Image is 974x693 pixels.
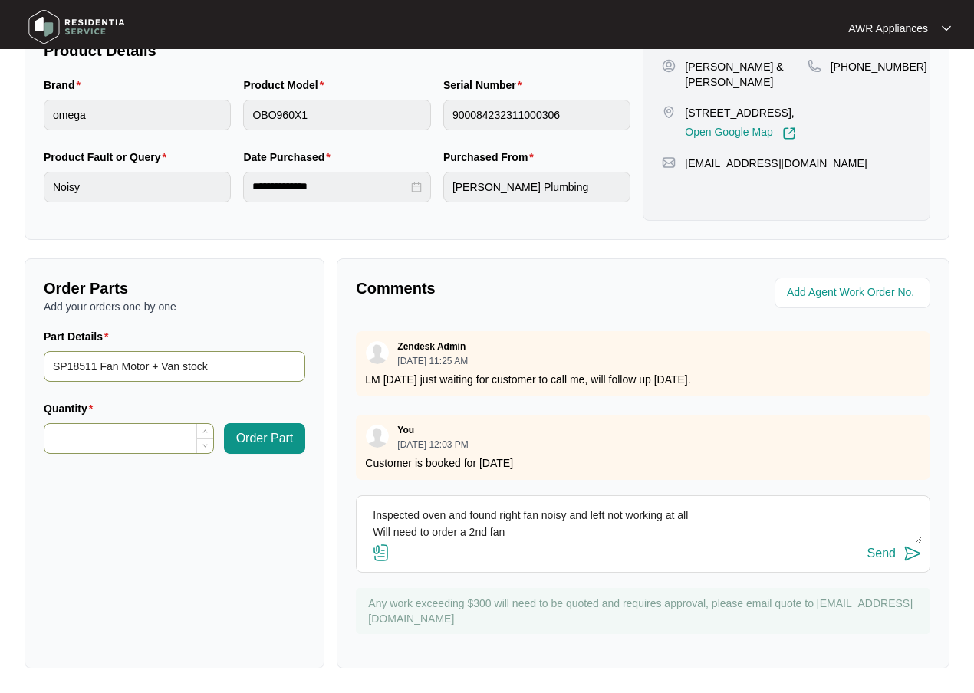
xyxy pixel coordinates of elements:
[782,126,796,140] img: Link-External
[685,156,867,171] p: [EMAIL_ADDRESS][DOMAIN_NAME]
[867,547,896,560] div: Send
[685,59,807,90] p: [PERSON_NAME] & [PERSON_NAME]
[662,105,676,119] img: map-pin
[202,443,208,448] span: down
[368,596,923,626] p: Any work exceeding $300 will need to be quoted and requires approval, please email quote to [EMAI...
[44,278,305,299] p: Order Parts
[356,278,632,299] p: Comments
[236,429,294,448] span: Order Part
[44,172,231,202] input: Product Fault or Query
[243,77,330,93] label: Product Model
[364,504,922,544] textarea: Inspected oven and found right fan noisy and left not working at all Will need to order a 2nd fan
[196,438,213,453] span: Decrease Value
[443,100,630,130] input: Serial Number
[44,401,99,416] label: Quantity
[685,126,795,140] a: Open Google Map
[196,424,213,438] span: Increase Value
[867,544,922,564] button: Send
[44,100,231,130] input: Brand
[243,100,430,130] input: Product Model
[366,341,389,364] img: user.svg
[831,59,927,74] p: [PHONE_NUMBER]
[942,25,951,32] img: dropdown arrow
[243,149,336,165] label: Date Purchased
[44,351,305,382] input: Part Details
[44,149,173,165] label: Product Fault or Query
[397,440,468,449] p: [DATE] 12:03 PM
[372,544,390,562] img: file-attachment-doc.svg
[787,284,921,302] input: Add Agent Work Order No.
[365,455,921,471] p: Customer is booked for [DATE]
[443,149,540,165] label: Purchased From
[23,4,130,50] img: residentia service logo
[443,77,528,93] label: Serial Number
[848,21,928,36] p: AWR Appliances
[443,172,630,202] input: Purchased From
[808,59,821,73] img: map-pin
[662,156,676,169] img: map-pin
[397,340,466,353] p: Zendesk Admin
[44,329,115,344] label: Part Details
[44,299,305,314] p: Add your orders one by one
[365,372,921,387] p: LM [DATE] just waiting for customer to call me, will follow up [DATE].
[366,425,389,448] img: user.svg
[397,356,468,366] p: [DATE] 11:25 AM
[685,105,795,120] p: [STREET_ADDRESS],
[224,423,306,454] button: Order Part
[662,59,676,73] img: user-pin
[202,429,208,434] span: up
[44,424,213,453] input: Quantity
[252,179,407,195] input: Date Purchased
[44,77,87,93] label: Brand
[903,544,922,563] img: send-icon.svg
[397,424,414,436] p: You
